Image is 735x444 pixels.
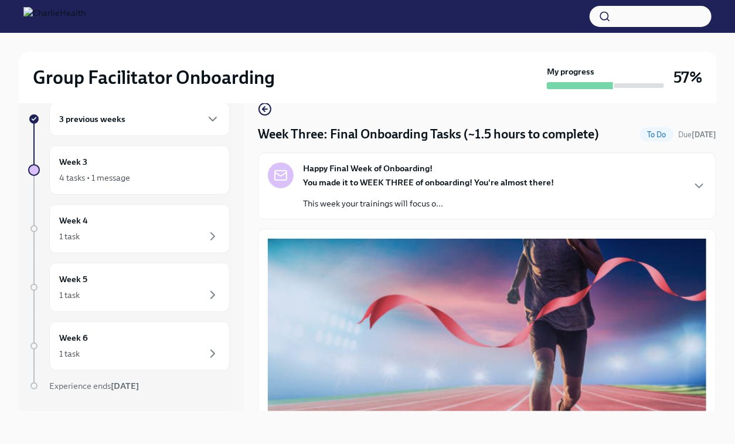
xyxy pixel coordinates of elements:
h6: Week 4 [59,214,88,227]
img: CharlieHealth [23,7,86,26]
strong: [DATE] [692,130,716,139]
h4: Week Three: Final Onboarding Tasks (~1.5 hours to complete) [258,126,599,143]
h3: 57% [673,67,702,88]
strong: [DATE] [111,381,139,391]
a: Week 61 task [28,321,230,371]
span: Experience ends [49,381,139,391]
span: To Do [640,130,673,139]
strong: You made it to WEEK THREE of onboarding! You're almost there! [303,177,554,188]
strong: My progress [547,66,594,77]
a: Week 34 tasks • 1 message [28,145,230,195]
div: 4 tasks • 1 message [59,172,130,184]
a: Week 51 task [28,263,230,312]
span: Due [678,130,716,139]
h6: Week 3 [59,155,87,168]
h6: Week 6 [59,331,88,344]
p: This week your trainings will focus o... [303,198,554,209]
h6: Week 5 [59,273,87,286]
div: 1 task [59,348,80,360]
h2: Group Facilitator Onboarding [33,66,275,89]
a: Week 41 task [28,204,230,253]
strong: Happy Final Week of Onboarding! [303,162,433,174]
div: 3 previous weeks [49,102,230,136]
div: 1 task [59,289,80,301]
span: August 23rd, 2025 09:00 [678,129,716,140]
h6: 3 previous weeks [59,113,125,126]
div: 1 task [59,231,80,242]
